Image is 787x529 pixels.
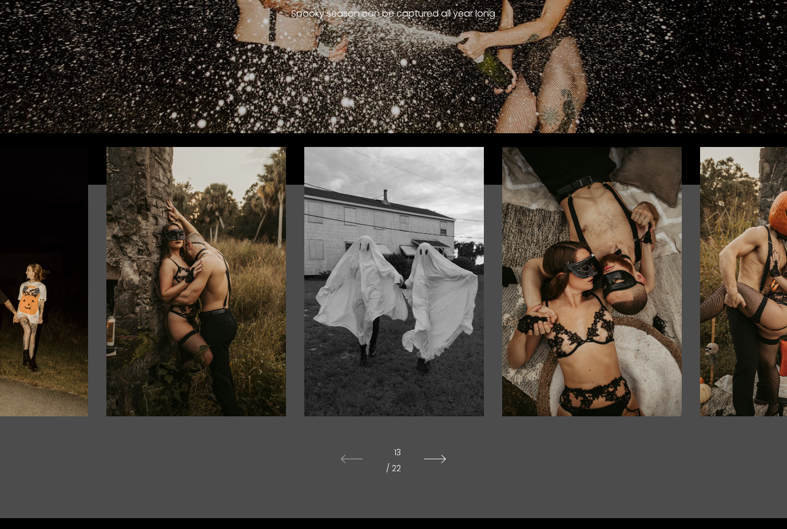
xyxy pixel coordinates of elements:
span: be [382,5,394,23]
span: 13 [386,444,401,460]
span: can [362,5,380,23]
span: year [453,5,473,23]
span: long [475,5,495,23]
span: captured [396,5,439,23]
span: Spooky [291,5,324,23]
span: all [441,5,451,23]
span: / [386,463,389,474]
span: 22 [392,463,401,474]
span: season [327,5,360,23]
